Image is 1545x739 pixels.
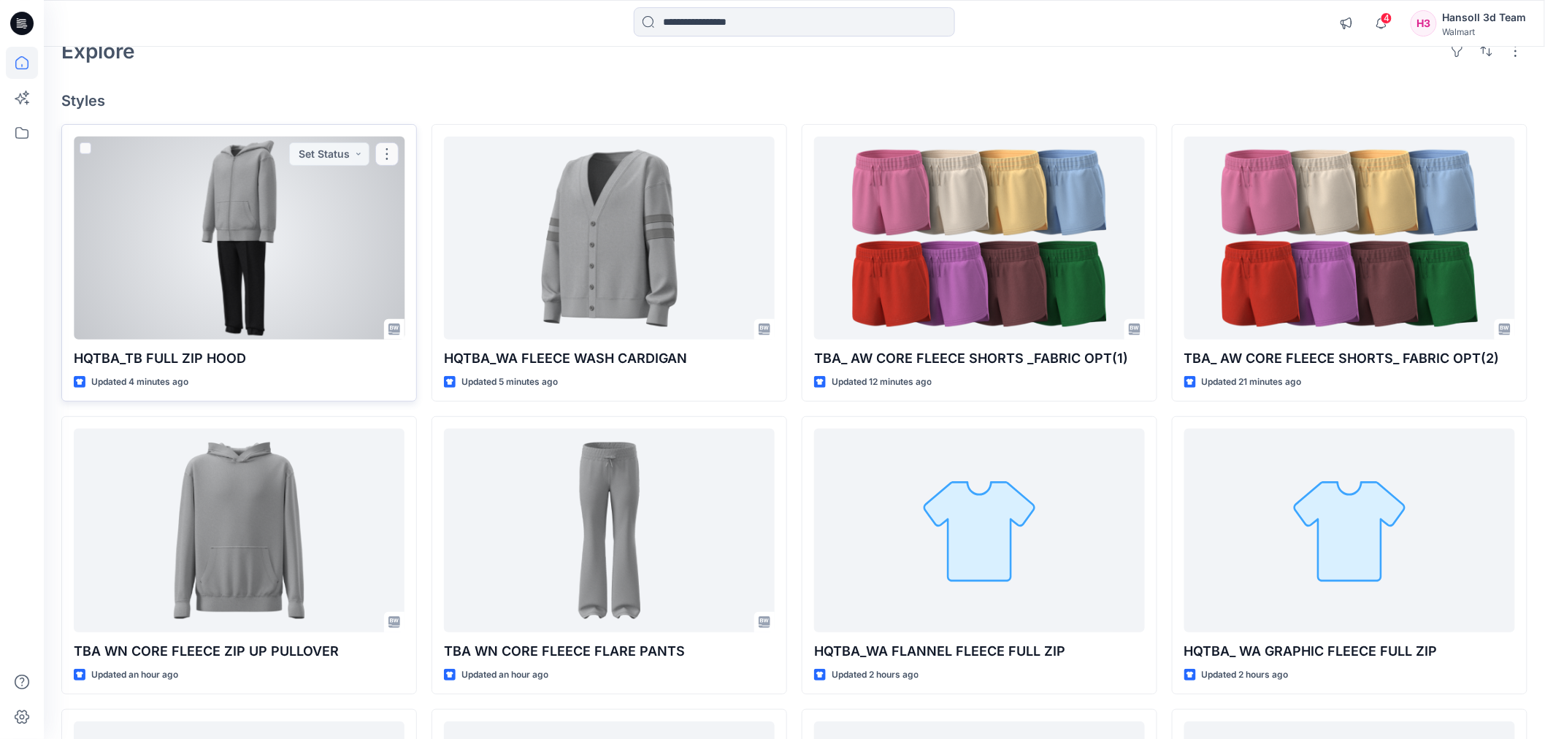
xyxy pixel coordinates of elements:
[444,429,775,632] a: TBA WN CORE FLEECE FLARE PANTS
[61,39,135,63] h2: Explore
[832,667,919,683] p: Updated 2 hours ago
[1443,26,1527,37] div: Walmart
[1184,137,1515,340] a: TBA_ AW CORE FLEECE SHORTS_ FABRIC OPT(2)
[1184,641,1515,662] p: HQTBA_ WA GRAPHIC FLEECE FULL ZIP
[91,667,178,683] p: Updated an hour ago
[444,641,775,662] p: TBA WN CORE FLEECE FLARE PANTS
[1202,667,1289,683] p: Updated 2 hours ago
[814,429,1145,632] a: HQTBA_WA FLANNEL FLEECE FULL ZIP
[444,348,775,369] p: HQTBA_WA FLEECE WASH CARDIGAN
[61,92,1527,110] h4: Styles
[1381,12,1392,24] span: 4
[461,375,558,390] p: Updated 5 minutes ago
[74,137,405,340] a: HQTBA_TB FULL ZIP HOOD
[444,137,775,340] a: HQTBA_WA FLEECE WASH CARDIGAN
[74,429,405,632] a: TBA WN CORE FLEECE ZIP UP PULLOVER
[1411,10,1437,37] div: H3
[91,375,188,390] p: Updated 4 minutes ago
[461,667,548,683] p: Updated an hour ago
[74,641,405,662] p: TBA WN CORE FLEECE ZIP UP PULLOVER
[814,137,1145,340] a: TBA_ AW CORE FLEECE SHORTS _FABRIC OPT(1)
[832,375,932,390] p: Updated 12 minutes ago
[814,641,1145,662] p: HQTBA_WA FLANNEL FLEECE FULL ZIP
[1202,375,1302,390] p: Updated 21 minutes ago
[1443,9,1527,26] div: Hansoll 3d Team
[1184,429,1515,632] a: HQTBA_ WA GRAPHIC FLEECE FULL ZIP
[74,348,405,369] p: HQTBA_TB FULL ZIP HOOD
[814,348,1145,369] p: TBA_ AW CORE FLEECE SHORTS _FABRIC OPT(1)
[1184,348,1515,369] p: TBA_ AW CORE FLEECE SHORTS_ FABRIC OPT(2)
